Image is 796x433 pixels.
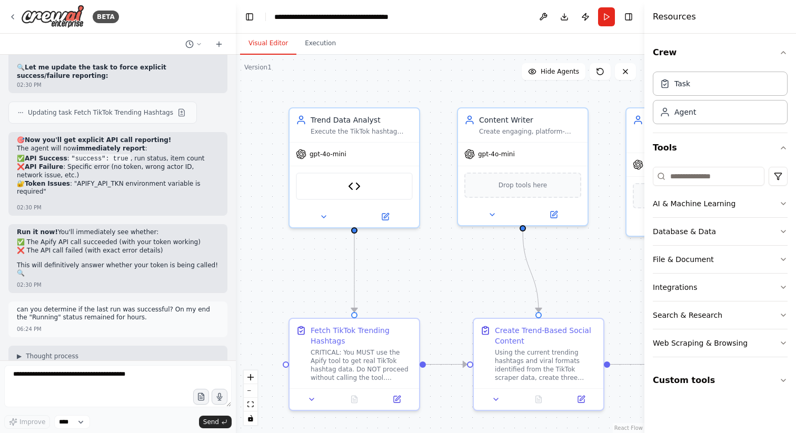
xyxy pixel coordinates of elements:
[495,348,597,382] div: Using the current trending hashtags and viral formats identified from the TikTok scraper data, cr...
[674,107,696,117] div: Agent
[653,310,722,320] div: Search & Research
[242,9,257,24] button: Hide left sidebar
[379,393,415,406] button: Open in side panel
[311,127,413,136] div: Execute the TikTok hashtag scraper (colorful_xenurine/tiktok-hashtag-scraper-task) to fetch real-...
[610,359,651,370] g: Edge from 7a4c9d8b-c79b-4ac3-982e-e9076cc20d4a to db6051c3-92b2-48e5-b3dd-1f322ef8e252
[653,133,788,163] button: Tools
[524,208,583,221] button: Open in side panel
[541,67,579,76] span: Hide Agents
[348,180,361,193] img: Apify Tool
[518,231,544,312] g: Edge from 7e8e2023-2a7e-4efe-b9fb-a32f75b77b50 to 7a4c9d8b-c79b-4ac3-982e-e9076cc20d4a
[17,228,219,237] p: You'll immediately see whether:
[193,389,209,405] button: Upload files
[17,228,58,236] strong: Run it now!
[69,154,131,164] code: "success": true
[17,64,219,80] h2: 🔍
[17,155,219,163] li: ✅ : , run status, item count
[199,416,232,428] button: Send
[19,418,45,426] span: Improve
[653,338,748,348] div: Web Scraping & Browsing
[332,393,377,406] button: No output available
[274,12,393,22] nav: breadcrumb
[17,145,219,153] p: The agent will now :
[563,393,599,406] button: Open in side panel
[288,318,420,411] div: Fetch TikTok Trending HashtagsCRITICAL: You MUST use the Apify tool to get real TikTok hashtag da...
[244,63,272,72] div: Version 1
[311,325,413,346] div: Fetch TikTok Trending Hashtags
[479,115,581,125] div: Content Writer
[17,204,42,212] div: 02:30 PM
[244,370,257,425] div: React Flow controls
[244,398,257,411] button: fit view
[211,38,227,51] button: Start a new chat
[244,411,257,425] button: toggle interactivity
[212,389,227,405] button: Click to speak your automation idea
[653,218,788,245] button: Database & Data
[25,155,67,162] strong: API Success
[495,325,597,346] div: Create Trend-Based Social Content
[653,246,788,273] button: File & Document
[516,393,561,406] button: No output available
[240,33,296,55] button: Visual Editor
[17,81,42,89] div: 02:30 PM
[17,261,219,278] p: This will definitively answer whether your token is being called! 🔍
[621,9,636,24] button: Hide right sidebar
[93,11,119,23] div: BETA
[4,415,50,429] button: Improve
[25,163,63,170] strong: API Failure
[653,67,788,133] div: Crew
[17,180,219,196] li: 🔐 : "APIFY_API_TKN environment variable is required"
[311,115,413,125] div: Trend Data Analyst
[244,370,257,384] button: zoom in
[21,5,84,28] img: Logo
[203,418,219,426] span: Send
[17,325,42,333] div: 06:24 PM
[653,11,696,23] h4: Resources
[653,226,716,237] div: Database & Data
[349,234,360,312] g: Edge from ab5cc530-58be-4790-9d2d-a8333a11979f to 039bcd02-8b0c-4e4d-83b2-5ea0e995c6c1
[653,190,788,217] button: AI & Machine Learning
[311,348,413,382] div: CRITICAL: You MUST use the Apify tool to get real TikTok hashtag data. Do NOT proceed without cal...
[17,352,22,360] span: ▶
[653,198,735,209] div: AI & Machine Learning
[653,163,788,366] div: Tools
[653,274,788,301] button: Integrations
[17,136,219,145] h2: 🎯
[653,301,788,329] button: Search & Research
[288,107,420,228] div: Trend Data AnalystExecute the TikTok hashtag scraper (colorful_xenurine/tiktok-hashtag-scraper-ta...
[76,145,145,152] strong: immediately report
[26,352,78,360] span: Thought process
[17,64,166,79] strong: Let me update the task to force explicit success/failure reporting:
[25,136,171,144] strong: Now you'll get explicit API call reporting!
[653,329,788,357] button: Web Scraping & Browsing
[457,107,589,226] div: Content WriterCreate engaging, platform-specific social media content that incorporates trending ...
[17,163,219,179] li: ❌ : Specific error (no token, wrong actor ID, network issue, etc.)
[17,238,219,247] li: ✅ The Apify API call succeeded (with your token working)
[25,180,70,187] strong: Token Issues
[614,425,643,431] a: React Flow attribution
[296,33,344,55] button: Execution
[17,281,42,289] div: 02:30 PM
[181,38,206,51] button: Switch to previous chat
[17,306,219,322] p: can you determine if the last run was successful? On my end the "Running" status remained for hours.
[653,366,788,395] button: Custom tools
[478,150,515,158] span: gpt-4o-mini
[653,282,697,293] div: Integrations
[355,210,415,223] button: Open in side panel
[473,318,604,411] div: Create Trend-Based Social ContentUsing the current trending hashtags and viral formats identified...
[674,78,690,89] div: Task
[522,63,585,80] button: Hide Agents
[310,150,346,158] span: gpt-4o-mini
[653,38,788,67] button: Crew
[17,247,219,255] li: ❌ The API call failed (with exact error details)
[28,108,173,117] span: Updating task Fetch TikTok Trending Hashtags
[653,254,714,265] div: File & Document
[17,352,78,360] button: ▶Thought process
[244,384,257,398] button: zoom out
[499,180,548,190] span: Drop tools here
[426,359,467,370] g: Edge from 039bcd02-8b0c-4e4d-83b2-5ea0e995c6c1 to 7a4c9d8b-c79b-4ac3-982e-e9076cc20d4a
[479,127,581,136] div: Create engaging, platform-specific social media content that incorporates trending hashtags, main...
